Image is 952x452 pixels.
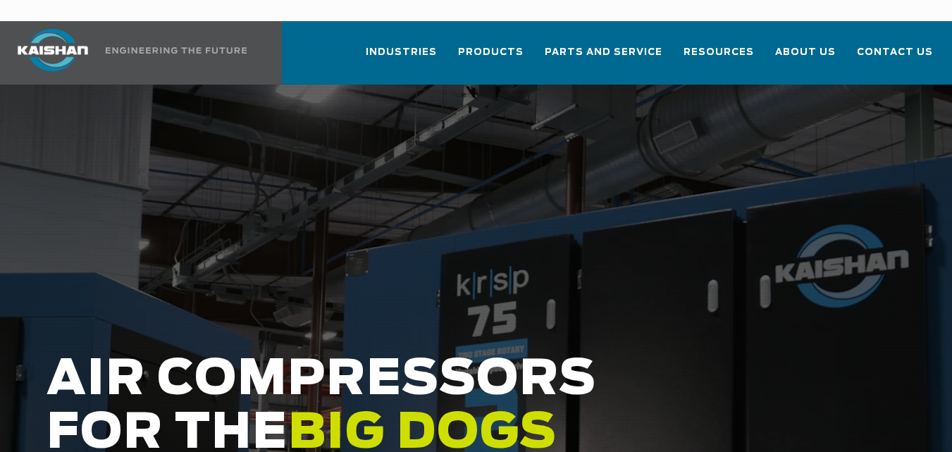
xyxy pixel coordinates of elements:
a: Parts and Service [545,34,662,82]
img: Engineering the future [106,47,247,54]
span: Resources [684,44,754,61]
span: Contact Us [857,44,933,61]
span: About Us [775,44,836,61]
a: Industries [366,34,437,82]
a: About Us [775,34,836,82]
a: Resources [684,34,754,82]
a: Contact Us [857,34,933,82]
a: Products [458,34,524,82]
span: Parts and Service [545,44,662,61]
span: Products [458,44,524,61]
span: Industries [366,44,437,61]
